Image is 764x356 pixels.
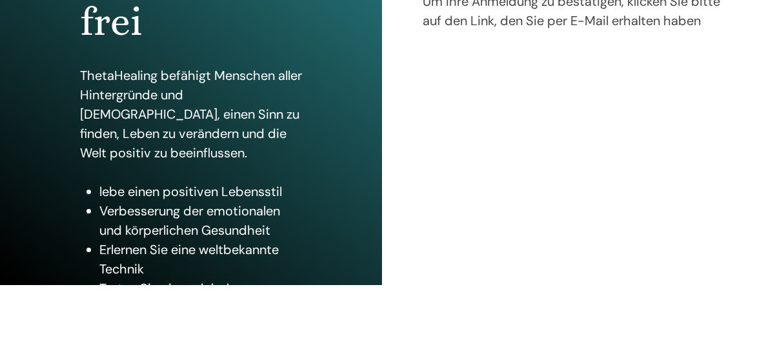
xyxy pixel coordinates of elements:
[99,279,303,317] li: Treten Sie einer globalen Gemeinschaft bei
[99,182,303,201] li: lebe einen positiven Lebensstil
[99,201,303,240] li: Verbesserung der emotionalen und körperlichen Gesundheit
[80,66,303,163] p: ThetaHealing befähigt Menschen aller Hintergründe und [DEMOGRAPHIC_DATA], einen Sinn zu finden, L...
[99,317,303,356] li: eine Thetahealing-Praxis beginnen
[99,240,303,279] li: Erlernen Sie eine weltbekannte Technik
